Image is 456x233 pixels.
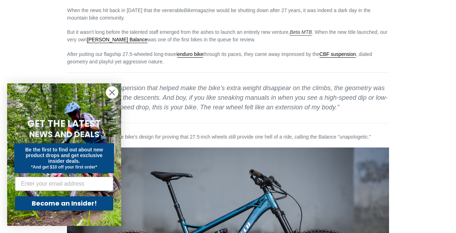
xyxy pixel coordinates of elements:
[184,7,193,13] em: Bike
[290,29,312,35] em: Beta MTB
[27,117,101,130] span: GET THE LATEST
[15,196,113,211] button: Become an Insider!
[25,147,103,164] span: Be the first to find out about new product drops and get exclusive insider deals.
[68,84,388,111] em: "...if it was the suspension that helped make the bike’s extra weight disappear on the climbs, th...
[106,86,118,99] button: Close dialog
[87,37,147,43] a: [PERSON_NAME] Balance
[67,7,389,22] p: When the news hit back in [DATE] that the venerable magazine would be shutting down after 27 year...
[177,51,203,58] a: enduro bike
[320,51,356,58] a: CBF suspension
[290,29,312,36] a: Beta MTB
[31,165,97,170] span: *And get $10 off your first order*
[15,177,113,191] input: Enter your email address
[67,29,389,43] p: But it wasn't long before the talented staff emerged from the ashes to launch an entirely new ven...
[67,51,389,66] p: After putting our flagship 27.5-wheeled long-travel through its paces, they came away impressed b...
[29,129,99,140] span: NEWS AND DEALS
[67,133,389,141] p: went on to praise the bike's design for proving that 27.5-inch wheels still provide one hell of a...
